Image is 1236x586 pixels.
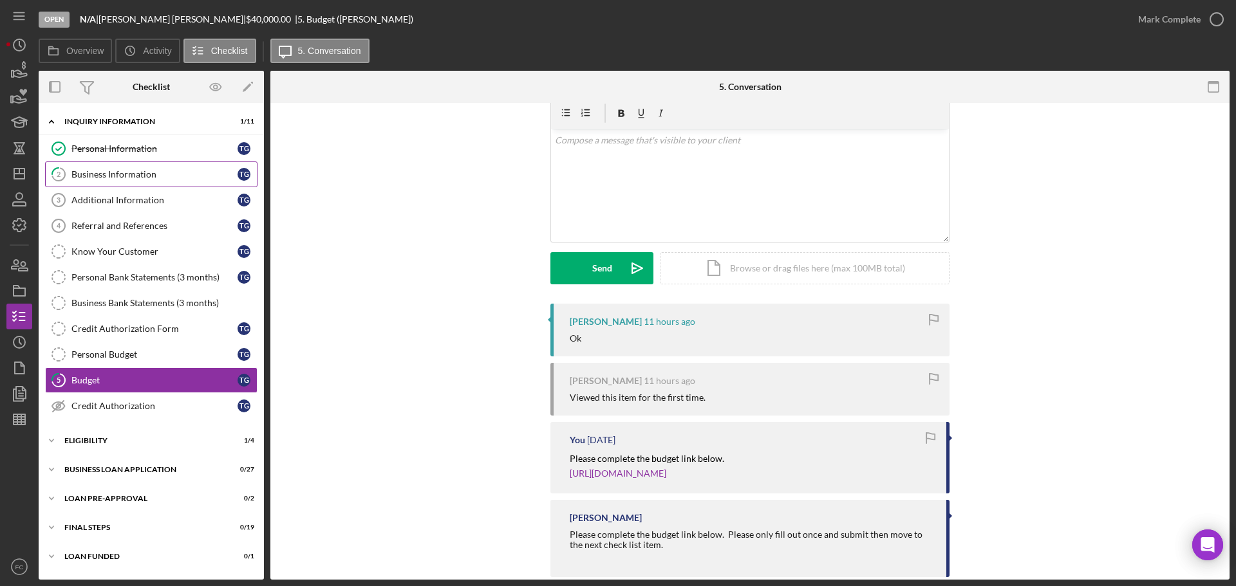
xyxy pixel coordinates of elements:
div: T G [238,142,250,155]
b: N/A [80,14,96,24]
div: 1 / 11 [231,118,254,125]
div: $40,000.00 [246,14,295,24]
time: 2025-08-29 02:56 [644,316,695,327]
a: 3Additional InformationTG [45,187,257,213]
div: You [570,435,585,445]
div: Credit Authorization Form [71,324,238,334]
a: 2Business InformationTG [45,161,257,187]
time: 2025-08-27 13:45 [587,435,615,445]
div: INQUIRY INFORMATION [64,118,222,125]
div: 0 / 1 [231,553,254,560]
button: Activity [115,39,180,63]
div: Personal Information [71,143,238,154]
div: T G [238,374,250,387]
label: Overview [66,46,104,56]
a: Know Your CustomerTG [45,239,257,264]
div: Checklist [133,82,170,92]
div: [PERSON_NAME] [570,376,642,386]
div: Budget [71,375,238,385]
time: 2025-08-29 02:55 [644,376,695,386]
div: LOAN FUNDED [64,553,222,560]
a: 5BudgetTG [45,367,257,393]
tspan: 3 [57,196,61,204]
div: T G [238,245,250,258]
div: | 5. Budget ([PERSON_NAME]) [295,14,413,24]
div: FINAL STEPS [64,524,222,531]
div: 5. Conversation [719,82,782,92]
tspan: 2 [57,170,61,178]
label: Activity [143,46,171,56]
div: ELIGIBILITY [64,437,222,444]
a: Credit Authorization FormTG [45,316,257,342]
div: [PERSON_NAME] [PERSON_NAME] | [98,14,246,24]
div: Open [39,12,70,28]
div: T G [238,168,250,181]
div: Additional Information [71,195,238,205]
label: Checklist [211,46,248,56]
div: T G [238,271,250,284]
div: Referral and References [71,221,238,231]
button: Overview [39,39,112,63]
div: Personal Bank Statements (3 months) [71,272,238,282]
div: Please complete the budget link below. Please only fill out once and submit then move to the next... [570,529,933,550]
mark: Please complete the budget link below. [570,453,724,464]
a: Business Bank Statements (3 months) [45,290,257,316]
button: Mark Complete [1125,6,1230,32]
div: Business Information [71,169,238,179]
div: 1 / 4 [231,437,254,444]
div: Personal Budget [71,349,238,360]
text: FC [15,563,24,571]
div: [PERSON_NAME] [570,513,642,523]
a: 4Referral and ReferencesTG [45,213,257,239]
div: Credit Authorization [71,401,238,411]
tspan: 5 [57,376,61,384]
label: 5. Conversation [298,46,361,56]
a: [URL][DOMAIN_NAME] [570,468,666,479]
div: T G [238,348,250,361]
div: [PERSON_NAME] [570,316,642,327]
button: Checklist [183,39,256,63]
div: 0 / 2 [231,495,254,502]
div: Mark Complete [1138,6,1201,32]
a: Personal Bank Statements (3 months)TG [45,264,257,290]
div: LOAN PRE-APPROVAL [64,495,222,502]
div: Know Your Customer [71,246,238,257]
div: T G [238,219,250,232]
button: FC [6,554,32,580]
button: Send [550,252,653,284]
div: Ok [570,333,581,343]
button: 5. Conversation [270,39,370,63]
div: BUSINESS LOAN APPLICATION [64,466,222,473]
div: Send [592,252,612,284]
tspan: 4 [57,222,61,230]
a: Personal InformationTG [45,136,257,161]
div: Open Intercom Messenger [1192,529,1223,560]
div: 0 / 19 [231,524,254,531]
div: Viewed this item for the first time. [570,392,706,403]
div: Business Bank Statements (3 months) [71,298,257,308]
a: Credit AuthorizationTG [45,393,257,419]
div: T G [238,194,250,206]
div: T G [238,399,250,412]
div: T G [238,322,250,335]
div: 0 / 27 [231,466,254,473]
a: Personal BudgetTG [45,342,257,367]
div: | [80,14,98,24]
